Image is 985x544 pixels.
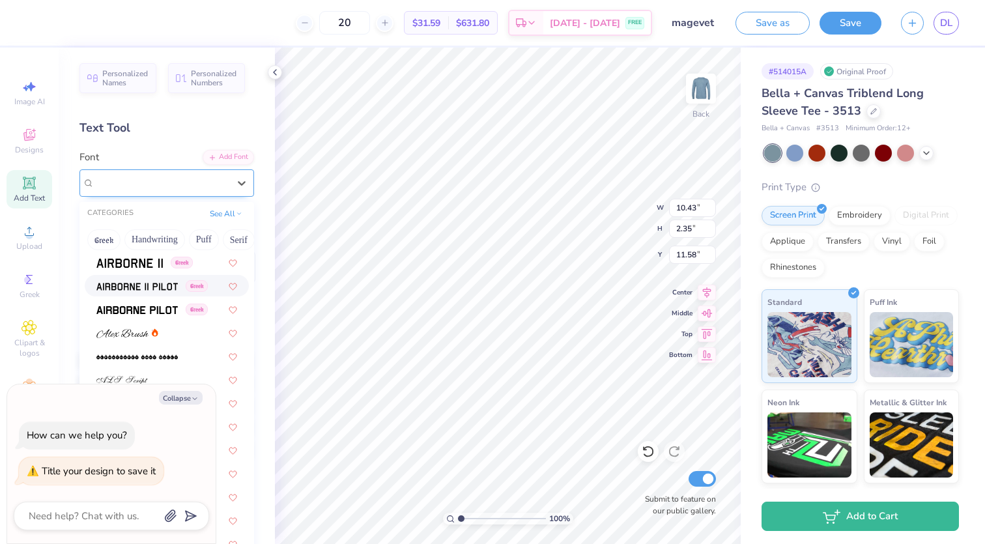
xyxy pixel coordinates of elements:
[692,108,709,120] div: Back
[688,76,714,102] img: Back
[870,295,897,309] span: Puff Ink
[767,312,851,377] img: Standard
[762,180,959,195] div: Print Type
[940,16,952,31] span: DL
[223,229,255,250] button: Serif
[762,85,924,119] span: Bella + Canvas Triblend Long Sleeve Tee - 3513
[669,351,692,360] span: Bottom
[662,10,726,36] input: Untitled Design
[27,429,127,442] div: How can we help you?
[934,12,959,35] a: DL
[189,229,219,250] button: Puff
[124,229,185,250] button: Handwriting
[96,376,148,385] img: ALS Script
[87,229,121,250] button: Greek
[870,312,954,377] img: Puff Ink
[79,150,99,165] label: Font
[16,241,42,251] span: Upload
[456,16,489,30] span: $631.80
[846,123,911,134] span: Minimum Order: 12 +
[186,280,208,292] span: Greek
[14,193,45,203] span: Add Text
[87,208,134,219] div: CATEGORIES
[14,96,45,107] span: Image AI
[191,69,237,87] span: Personalized Numbers
[762,232,814,251] div: Applique
[669,309,692,318] span: Middle
[159,391,203,405] button: Collapse
[767,412,851,478] img: Neon Ink
[96,329,149,338] img: Alex Brush
[96,259,163,268] img: Airborne II
[735,12,810,35] button: Save as
[762,63,814,79] div: # 514015A
[820,63,893,79] div: Original Proof
[762,258,825,278] div: Rhinestones
[829,206,891,225] div: Embroidery
[914,232,945,251] div: Foil
[206,207,246,220] button: See All
[762,502,959,531] button: Add to Cart
[203,150,254,165] div: Add Font
[42,465,156,478] div: Title your design to save it
[186,304,208,315] span: Greek
[767,295,802,309] span: Standard
[818,232,870,251] div: Transfers
[874,232,910,251] div: Vinyl
[550,16,620,30] span: [DATE] - [DATE]
[96,306,178,315] img: Airborne Pilot
[820,12,881,35] button: Save
[15,145,44,155] span: Designs
[816,123,839,134] span: # 3513
[870,412,954,478] img: Metallic & Glitter Ink
[7,337,52,358] span: Clipart & logos
[171,257,193,268] span: Greek
[767,395,799,409] span: Neon Ink
[319,11,370,35] input: – –
[549,513,570,524] span: 100 %
[102,69,149,87] span: Personalized Names
[96,282,178,291] img: Airborne II Pilot
[79,119,254,137] div: Text Tool
[762,206,825,225] div: Screen Print
[628,18,642,27] span: FREE
[762,123,810,134] span: Bella + Canvas
[412,16,440,30] span: $31.59
[894,206,958,225] div: Digital Print
[669,288,692,297] span: Center
[669,330,692,339] span: Top
[870,395,947,409] span: Metallic & Glitter Ink
[20,289,40,300] span: Greek
[638,493,716,517] label: Submit to feature on our public gallery.
[96,352,178,362] img: AlphaShapes xmas balls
